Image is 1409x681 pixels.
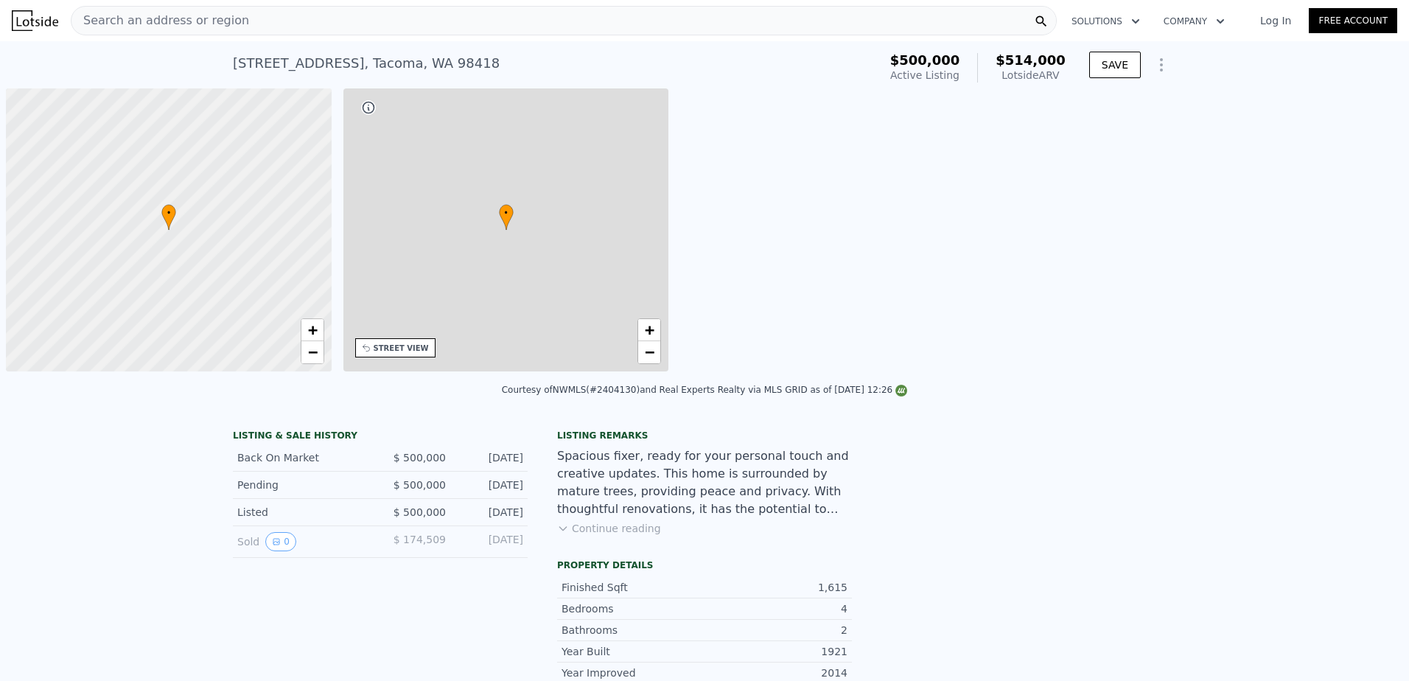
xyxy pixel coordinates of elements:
[307,321,317,339] span: +
[890,52,960,68] span: $500,000
[307,343,317,361] span: −
[301,319,324,341] a: Zoom in
[890,69,959,81] span: Active Listing
[704,601,847,616] div: 4
[458,505,523,520] div: [DATE]
[161,206,176,220] span: •
[645,343,654,361] span: −
[562,601,704,616] div: Bedrooms
[704,666,847,680] div: 2014
[1242,13,1309,28] a: Log In
[394,452,446,464] span: $ 500,000
[562,644,704,659] div: Year Built
[394,506,446,518] span: $ 500,000
[996,68,1066,83] div: Lotside ARV
[996,52,1066,68] span: $514,000
[557,521,661,536] button: Continue reading
[645,321,654,339] span: +
[237,450,368,465] div: Back On Market
[237,532,368,551] div: Sold
[704,623,847,638] div: 2
[394,534,446,545] span: $ 174,509
[161,204,176,230] div: •
[458,450,523,465] div: [DATE]
[265,532,296,551] button: View historical data
[1089,52,1141,78] button: SAVE
[1309,8,1397,33] a: Free Account
[562,580,704,595] div: Finished Sqft
[237,505,368,520] div: Listed
[237,478,368,492] div: Pending
[1152,8,1237,35] button: Company
[562,623,704,638] div: Bathrooms
[394,479,446,491] span: $ 500,000
[12,10,58,31] img: Lotside
[1147,50,1176,80] button: Show Options
[704,644,847,659] div: 1921
[557,447,852,518] div: Spacious fixer, ready for your personal touch and creative updates. This home is surrounded by ma...
[499,204,514,230] div: •
[458,532,523,551] div: [DATE]
[374,343,429,354] div: STREET VIEW
[233,430,528,444] div: LISTING & SALE HISTORY
[1060,8,1152,35] button: Solutions
[638,341,660,363] a: Zoom out
[562,666,704,680] div: Year Improved
[499,206,514,220] span: •
[895,385,907,397] img: NWMLS Logo
[502,385,908,395] div: Courtesy of NWMLS (#2404130) and Real Experts Realty via MLS GRID as of [DATE] 12:26
[557,430,852,441] div: Listing remarks
[557,559,852,571] div: Property details
[301,341,324,363] a: Zoom out
[638,319,660,341] a: Zoom in
[71,12,249,29] span: Search an address or region
[233,53,500,74] div: [STREET_ADDRESS] , Tacoma , WA 98418
[458,478,523,492] div: [DATE]
[704,580,847,595] div: 1,615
